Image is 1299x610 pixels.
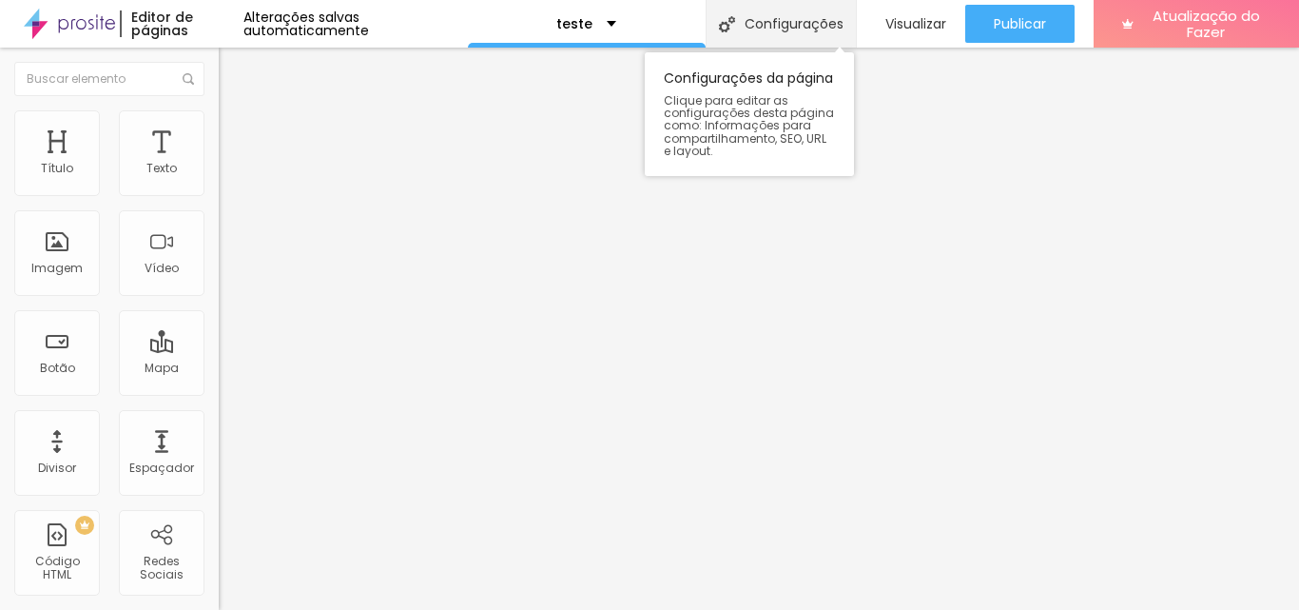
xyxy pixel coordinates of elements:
[35,553,80,582] font: Código HTML
[129,460,194,476] font: Espaçador
[145,260,179,276] font: Vídeo
[243,8,369,40] font: Alterações salvas automaticamente
[556,14,592,33] font: teste
[994,14,1046,33] font: Publicar
[146,160,177,176] font: Texto
[41,160,73,176] font: Título
[664,69,833,88] font: Configurações da página
[31,260,83,276] font: Imagem
[965,5,1075,43] button: Publicar
[140,553,184,582] font: Redes Sociais
[14,62,204,96] input: Buscar elemento
[885,14,946,33] font: Visualizar
[857,5,965,43] button: Visualizar
[38,460,76,476] font: Divisor
[664,92,834,159] font: Clique para editar as configurações desta página como: Informações para compartilhamento, SEO, UR...
[719,16,735,32] img: Ícone
[183,73,194,85] img: Ícone
[40,360,75,376] font: Botão
[219,48,1299,610] iframe: Editor
[745,14,843,33] font: Configurações
[1153,6,1260,42] font: Atualização do Fazer
[145,360,179,376] font: Mapa
[131,8,193,40] font: Editor de páginas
